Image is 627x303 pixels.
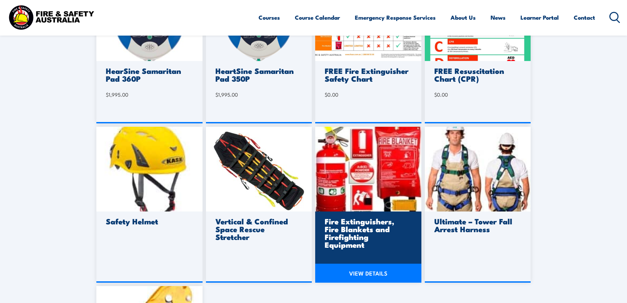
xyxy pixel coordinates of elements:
[315,264,421,283] a: VIEW DETAILS
[295,8,340,26] a: Course Calendar
[215,217,301,241] h3: Vertical & Confined Space Rescue Stretcher
[106,67,191,82] h3: HearSine Samaritan Pad 360P
[434,91,437,98] span: $
[355,8,436,26] a: Emergency Response Services
[325,91,327,98] span: $
[215,67,301,82] h3: HeartSine Samaritan Pad 350P
[259,8,280,26] a: Courses
[325,91,338,98] bdi: 0.00
[96,127,203,211] img: safety-helmet.jpg
[434,91,448,98] bdi: 0.00
[106,91,128,98] bdi: 1,995.00
[215,91,218,98] span: $
[325,67,410,82] h3: FREE Fire Extinguisher Safety Chart
[434,67,519,82] h3: FREE Resuscitation Chart (CPR)
[520,8,559,26] a: Learner Portal
[451,8,476,26] a: About Us
[325,217,410,248] h3: Fire Extinguishers, Fire Blankets and Firefighting Equipment
[315,127,421,211] img: admin-ajax-3-.jpg
[434,217,519,233] h3: Ultimate – Tower Fall Arrest Harness
[574,8,595,26] a: Contact
[425,127,531,211] img: arrest-harness.jpg
[206,127,312,211] img: ferno-roll-up-stretcher.jpg
[106,91,109,98] span: $
[215,91,238,98] bdi: 1,995.00
[106,217,191,225] h3: Safety Helmet
[491,8,506,26] a: News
